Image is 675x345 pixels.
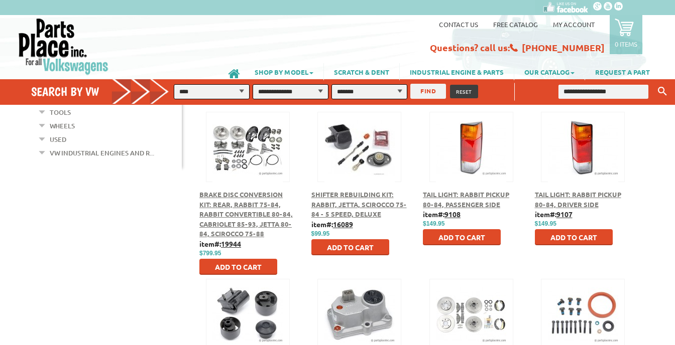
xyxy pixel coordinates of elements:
button: Add to Cart [535,229,613,245]
a: Tail Light: Rabbit Pickup 80-84, Driver Side [535,190,621,209]
button: FIND [410,84,446,99]
button: Add to Cart [311,239,389,255]
span: $99.95 [311,230,330,237]
b: item#: [311,220,353,229]
a: Contact us [439,20,478,29]
span: Add to Cart [550,233,597,242]
u: 9107 [556,210,573,219]
a: Shifter Rebuilding Kit: Rabbit, Jetta, Scirocco 75-84 - 5 Speed, Deluxe [311,190,407,218]
b: item#: [423,210,461,219]
b: item#: [199,239,241,248]
span: Add to Cart [438,233,485,242]
a: My Account [553,20,595,29]
a: Free Catalog [493,20,538,29]
a: SCRATCH & DENT [324,63,399,80]
a: Tail Light: Rabbit Pickup 80-84, Passenger Side [423,190,509,209]
u: 16089 [333,220,353,229]
a: 0 items [610,15,642,54]
span: $149.95 [423,220,444,227]
h4: Search by VW [31,84,176,99]
a: Brake Disc Conversion Kit: Rear, Rabbit 75-84, Rabbit Convertible 80-84, Cabriolet 85-93, Jetta 8... [199,190,293,238]
span: Add to Cart [327,243,374,252]
p: 0 items [615,40,637,48]
button: Add to Cart [199,259,277,275]
a: Wheels [50,119,75,132]
span: $149.95 [535,220,556,227]
a: Used [50,133,66,146]
a: Tools [50,106,71,119]
span: $799.95 [199,250,221,257]
u: 9108 [444,210,461,219]
a: REQUEST A PART [585,63,660,80]
img: Parts Place Inc! [18,18,109,75]
a: OUR CATALOG [514,63,585,80]
button: Add to Cart [423,229,501,245]
button: RESET [450,85,478,98]
button: Keyword Search [655,83,670,100]
b: item#: [535,210,573,219]
a: VW Industrial Engines and R... [50,146,154,159]
u: 19944 [221,239,241,248]
a: SHOP BY MODEL [245,63,323,80]
a: INDUSTRIAL ENGINE & PARTS [400,63,514,80]
span: RESET [456,88,472,95]
span: Add to Cart [215,262,262,271]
